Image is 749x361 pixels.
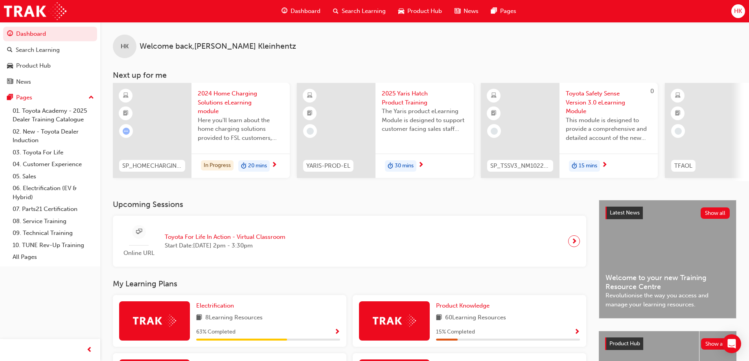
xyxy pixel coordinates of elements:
[605,207,730,219] a: Latest NewsShow all
[491,91,497,101] span: learningResourceType_ELEARNING-icon
[7,31,13,38] span: guage-icon
[123,128,130,135] span: learningRecordVerb_ATTEMPT-icon
[481,83,658,178] a: 0SP_TSSV3_NM1022_ELToyota Safety Sense Version 3.0 eLearning ModuleThis module is designed to pro...
[675,128,682,135] span: learningRecordVerb_NONE-icon
[436,313,442,323] span: book-icon
[123,108,129,119] span: booktick-icon
[455,6,460,16] span: news-icon
[491,6,497,16] span: pages-icon
[382,107,467,134] span: The Yaris product eLearning Module is designed to support customer facing sales staff with introd...
[3,27,97,41] a: Dashboard
[490,161,550,170] span: SP_TSSV3_NM1022_EL
[140,42,296,51] span: Welcome back , [PERSON_NAME] Kleinhentz
[3,90,97,105] button: Pages
[579,161,597,170] span: 15 mins
[16,61,51,70] div: Product Hub
[3,43,97,57] a: Search Learning
[436,302,490,309] span: Product Knowledge
[297,83,474,178] a: YARIS-PROD-EL2025 Yaris Hatch Product TrainingThe Yaris product eLearning Module is designed to s...
[566,116,651,143] span: This module is designed to provide a comprehensive and detailed account of the new enhanced Toyot...
[734,7,742,16] span: HK
[9,182,97,203] a: 06. Electrification (EV & Hybrid)
[571,236,577,247] span: next-icon
[271,162,277,169] span: next-icon
[275,3,327,19] a: guage-iconDashboard
[464,7,478,16] span: News
[198,116,283,143] span: Here you'll learn about the home charging solutions provided to FSL customers, and the process us...
[307,91,313,101] span: learningResourceType_ELEARNING-icon
[16,77,31,86] div: News
[198,89,283,116] span: 2024 Home Charging Solutions eLearning module
[605,291,730,309] span: Revolutionise the way you access and manage your learning resources.
[9,170,97,183] a: 05. Sales
[342,7,386,16] span: Search Learning
[248,161,267,170] span: 20 mins
[605,273,730,291] span: Welcome to your new Training Resource Centre
[9,105,97,126] a: 01. Toyota Academy - 2025 Dealer Training Catalogue
[9,227,97,239] a: 09. Technical Training
[398,6,404,16] span: car-icon
[701,338,731,350] button: Show all
[241,161,247,171] span: duration-icon
[610,209,640,216] span: Latest News
[605,337,730,350] a: Product HubShow all
[674,161,692,170] span: TFAOL
[3,59,97,73] a: Product Hub
[306,161,350,170] span: YARIS-PROD-EL
[436,328,475,337] span: 15 % Completed
[9,126,97,147] a: 02. New - Toyota Dealer Induction
[9,251,97,263] a: All Pages
[307,128,314,135] span: learningRecordVerb_NONE-icon
[3,75,97,89] a: News
[334,329,340,336] span: Show Progress
[86,345,92,355] span: prev-icon
[395,161,414,170] span: 30 mins
[3,25,97,90] button: DashboardSearch LearningProduct HubNews
[9,203,97,215] a: 07. Parts21 Certification
[113,279,586,288] h3: My Learning Plans
[491,128,498,135] span: learningRecordVerb_NONE-icon
[196,328,236,337] span: 63 % Completed
[133,315,176,327] img: Trak
[113,83,290,178] a: SP_HOMECHARGING_0224_EL012024 Home Charging Solutions eLearning moduleHere you'll learn about the...
[334,327,340,337] button: Show Progress
[574,327,580,337] button: Show Progress
[418,162,424,169] span: next-icon
[113,200,586,209] h3: Upcoming Sessions
[602,162,607,169] span: next-icon
[701,207,730,219] button: Show all
[4,2,66,20] img: Trak
[121,42,129,51] span: HK
[445,313,506,323] span: 60 Learning Resources
[373,315,416,327] img: Trak
[491,108,497,119] span: booktick-icon
[436,301,493,310] a: Product Knowledge
[448,3,485,19] a: news-iconNews
[9,158,97,170] a: 04. Customer Experience
[574,329,580,336] span: Show Progress
[9,239,97,251] a: 10. TUNE Rev-Up Training
[333,6,339,16] span: search-icon
[122,161,182,170] span: SP_HOMECHARGING_0224_EL01
[16,93,32,102] div: Pages
[165,241,285,250] span: Start Date: [DATE] 2pm - 3:30pm
[205,313,263,323] span: 8 Learning Resources
[88,93,94,103] span: up-icon
[7,94,13,101] span: pages-icon
[572,161,577,171] span: duration-icon
[500,7,516,16] span: Pages
[196,302,234,309] span: Electrification
[388,161,393,171] span: duration-icon
[7,79,13,86] span: news-icon
[201,160,234,171] div: In Progress
[291,7,320,16] span: Dashboard
[16,46,60,55] div: Search Learning
[650,88,654,95] span: 0
[165,233,285,242] span: Toyota For Life In Action - Virtual Classroom
[382,89,467,107] span: 2025 Yaris Hatch Product Training
[9,215,97,227] a: 08. Service Training
[123,91,129,101] span: learningResourceType_ELEARNING-icon
[136,227,142,237] span: sessionType_ONLINE_URL-icon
